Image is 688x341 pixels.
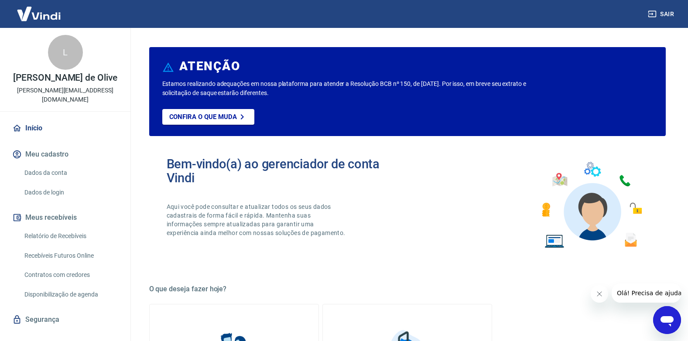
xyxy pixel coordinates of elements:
[162,79,555,98] p: Estamos realizando adequações em nossa plataforma para atender a Resolução BCB nº 150, de [DATE]....
[169,113,237,121] p: Confira o que muda
[167,202,347,237] p: Aqui você pode consultar e atualizar todos os seus dados cadastrais de forma fácil e rápida. Mant...
[149,285,666,293] h5: O que deseja fazer hoje?
[21,247,120,265] a: Recebíveis Futuros Online
[179,62,240,71] h6: ATENÇÃO
[21,286,120,303] a: Disponibilização de agenda
[646,6,678,22] button: Sair
[167,157,407,185] h2: Bem-vindo(a) ao gerenciador de conta Vindi
[21,227,120,245] a: Relatório de Recebíveis
[21,266,120,284] a: Contratos com credores
[10,310,120,329] a: Segurança
[21,164,120,182] a: Dados da conta
[13,73,117,82] p: [PERSON_NAME] de Olive
[534,157,648,253] img: Imagem de um avatar masculino com diversos icones exemplificando as funcionalidades do gerenciado...
[162,109,254,125] a: Confira o que muda
[10,0,67,27] img: Vindi
[7,86,123,104] p: [PERSON_NAME][EMAIL_ADDRESS][DOMAIN_NAME]
[48,35,83,70] div: L
[591,285,608,303] iframe: Fechar mensagem
[612,283,681,303] iframe: Mensagem da empresa
[10,119,120,138] a: Início
[21,184,120,201] a: Dados de login
[10,145,120,164] button: Meu cadastro
[653,306,681,334] iframe: Botão para abrir a janela de mensagens
[5,6,73,13] span: Olá! Precisa de ajuda?
[10,208,120,227] button: Meus recebíveis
